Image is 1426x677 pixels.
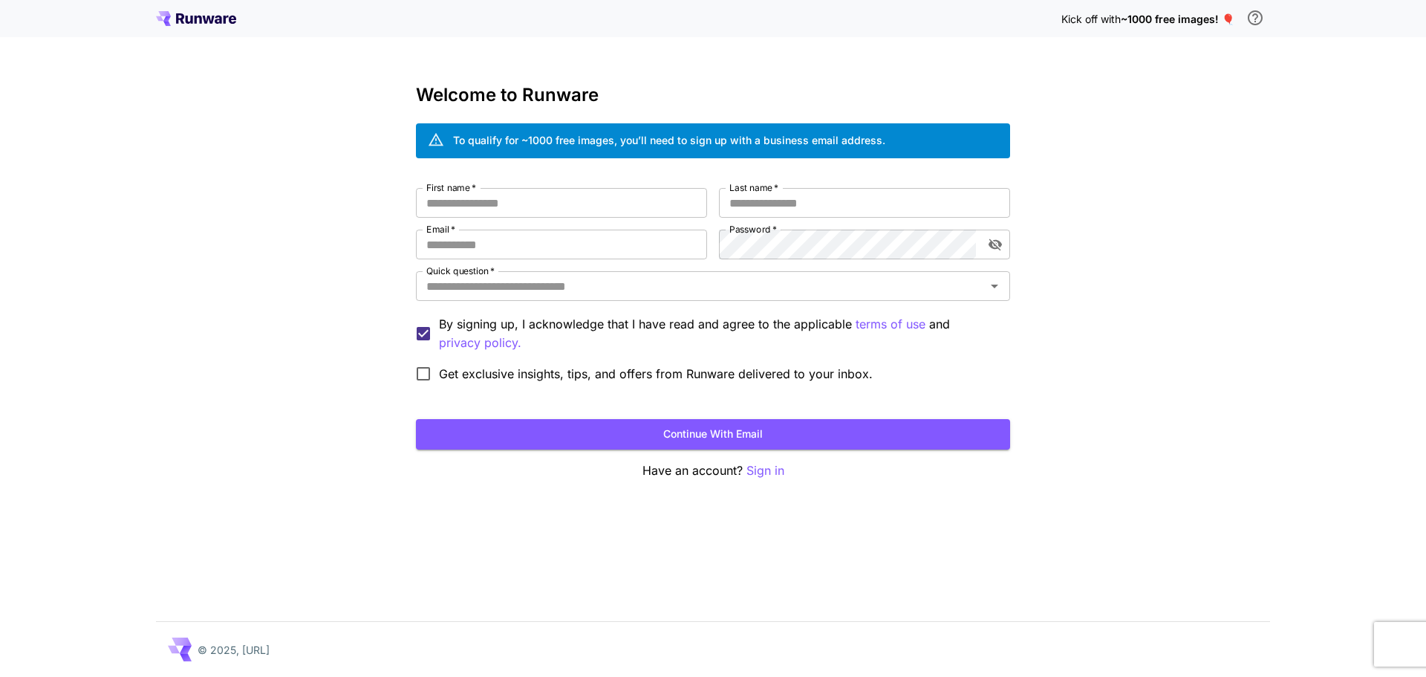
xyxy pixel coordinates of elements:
[1121,13,1234,25] span: ~1000 free images! 🎈
[416,85,1010,106] h3: Welcome to Runware
[729,223,777,236] label: Password
[426,181,476,194] label: First name
[439,315,998,352] p: By signing up, I acknowledge that I have read and agree to the applicable and
[984,276,1005,297] button: Open
[198,642,270,658] p: © 2025, [URL]
[416,461,1010,480] p: Have an account?
[439,365,873,383] span: Get exclusive insights, tips, and offers from Runware delivered to your inbox.
[426,265,495,277] label: Quick question
[1240,3,1270,33] button: In order to qualify for free credit, you need to sign up with a business email address and click ...
[729,181,778,194] label: Last name
[856,315,925,334] button: By signing up, I acknowledge that I have read and agree to the applicable and privacy policy.
[746,461,784,480] button: Sign in
[426,223,455,236] label: Email
[1061,13,1121,25] span: Kick off with
[416,419,1010,450] button: Continue with email
[439,334,521,352] p: privacy policy.
[982,231,1009,258] button: toggle password visibility
[439,334,521,352] button: By signing up, I acknowledge that I have read and agree to the applicable terms of use and
[453,132,885,148] div: To qualify for ~1000 free images, you’ll need to sign up with a business email address.
[856,315,925,334] p: terms of use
